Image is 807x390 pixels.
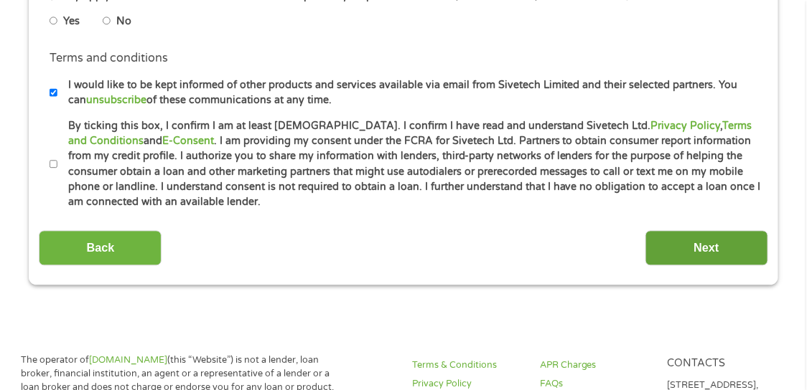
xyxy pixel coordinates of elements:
[86,95,146,107] a: unsubscribe
[57,119,762,211] label: By ticking this box, I confirm I am at least [DEMOGRAPHIC_DATA]. I confirm I have read and unders...
[645,231,768,266] input: Next
[63,14,80,29] label: Yes
[89,355,167,366] a: [DOMAIN_NAME]
[57,78,762,109] label: I would like to be kept informed of other products and services available via email from Sivetech...
[116,14,131,29] label: No
[39,231,162,266] input: Back
[668,358,778,371] h4: Contacts
[162,135,214,148] a: E-Consent
[412,359,522,373] a: Terms & Conditions
[651,120,721,133] a: Privacy Policy
[50,52,168,67] label: Terms and conditions
[540,359,650,373] a: APR Charges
